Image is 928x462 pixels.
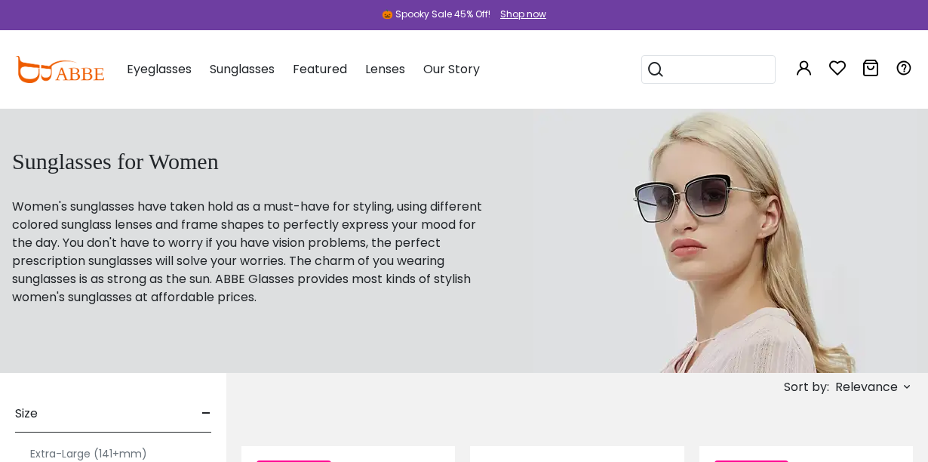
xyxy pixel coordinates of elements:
img: sunglasses for women [533,109,917,373]
a: Shop now [493,8,546,20]
div: 🎃 Spooky Sale 45% Off! [382,8,490,21]
span: Relevance [835,374,898,401]
span: Size [15,396,38,432]
span: Featured [293,60,347,78]
span: Lenses [365,60,405,78]
p: Women's sunglasses have taken hold as a must-have for styling, using different colored sunglass l... [12,198,496,306]
span: Sort by: [784,378,829,396]
img: abbeglasses.com [15,56,104,83]
span: - [201,396,211,432]
span: Eyeglasses [127,60,192,78]
div: Shop now [500,8,546,21]
span: Our Story [423,60,480,78]
span: Sunglasses [210,60,275,78]
h1: Sunglasses for Women [12,148,496,175]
